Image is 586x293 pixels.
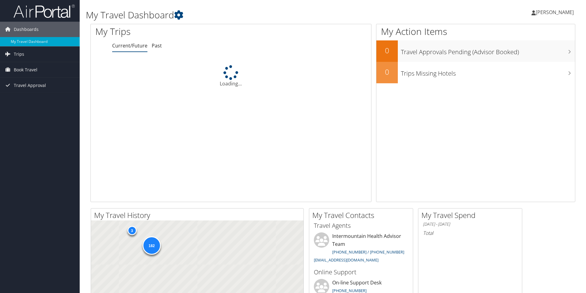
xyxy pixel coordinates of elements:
[531,3,580,21] a: [PERSON_NAME]
[94,210,303,220] h2: My Travel History
[95,25,250,38] h1: My Trips
[423,230,517,236] h6: Total
[376,67,398,77] h2: 0
[311,232,411,265] li: Intermountain Health Advisor Team
[152,42,162,49] a: Past
[127,226,136,235] div: 3
[14,47,24,62] span: Trips
[314,268,408,276] h3: Online Support
[14,62,37,77] span: Book Travel
[312,210,413,220] h2: My Travel Contacts
[376,25,575,38] h1: My Action Items
[14,78,46,93] span: Travel Approval
[91,65,371,87] div: Loading...
[14,22,39,37] span: Dashboards
[86,9,415,21] h1: My Travel Dashboard
[376,45,398,56] h2: 0
[423,221,517,227] h6: [DATE] - [DATE]
[142,236,161,255] div: 182
[401,66,575,78] h3: Trips Missing Hotels
[112,42,147,49] a: Current/Future
[421,210,522,220] h2: My Travel Spend
[536,9,574,16] span: [PERSON_NAME]
[376,62,575,83] a: 0Trips Missing Hotels
[401,45,575,56] h3: Travel Approvals Pending (Advisor Booked)
[13,4,75,18] img: airportal-logo.png
[376,40,575,62] a: 0Travel Approvals Pending (Advisor Booked)
[314,221,408,230] h3: Travel Agents
[314,257,379,263] a: [EMAIL_ADDRESS][DOMAIN_NAME]
[332,249,404,255] a: [PHONE_NUMBER] / [PHONE_NUMBER]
